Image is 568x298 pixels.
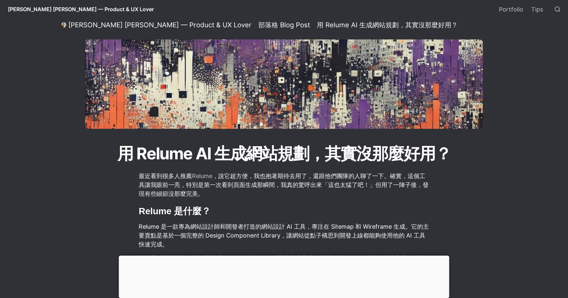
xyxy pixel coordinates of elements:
div: [PERSON_NAME] [PERSON_NAME] — Product & UX Lover [68,21,251,29]
span: / [254,22,256,28]
h2: Relume 是什麼？ [138,204,430,218]
span: [PERSON_NAME] [PERSON_NAME] — Product & UX Lover [8,6,154,12]
span: / [313,22,314,28]
div: 用 Relume AI 生成網站規劃，其實沒那麼好用？ [317,21,458,29]
iframe: Advertisement [119,256,449,296]
p: 最近看到很多人推薦 ，說它超方便，我也抱著期待去用了，還跟他們團隊的人聊了一下。確實，這個工具讓我眼前一亮，特別是第一次看到頁面生成那瞬間，我真的驚呼出來「這也太猛了吧！」但用了一陣子後，發現有... [138,171,430,199]
a: 部落格 Blog Post [256,21,312,29]
p: Relume 是一款專為網站設計師和開發者打造的網站設計 AI 工具，專注在 Sitemap 和 Wireframe 生成。它的主要賣點是基於一個完整的 Design Component Lib... [138,221,430,250]
a: Relume [192,172,212,179]
a: 用 Relume AI 生成網站規劃，其實沒那麼好用？ [315,21,460,29]
h1: 用 Relume AI 生成網站規劃，其實沒那麼好用？ [106,141,461,166]
img: 用 Relume AI 生成網站規劃，其實沒那麼好用？ [85,39,483,129]
img: Daniel Lee — Product & UX Lover [61,22,66,28]
div: 部落格 Blog Post [258,21,310,29]
p: 特別是針對常見的網站設計模式，Relume 的 Library 覆蓋率非常高，涵蓋了大約 80% 的常用設計需求。無論是首頁、產品介紹、聯絡我們頁面等，這些元素都可以直接拖放使用，大幅縮短設計時... [138,253,430,281]
a: [PERSON_NAME] [PERSON_NAME] — Product & UX Lover [59,21,253,29]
